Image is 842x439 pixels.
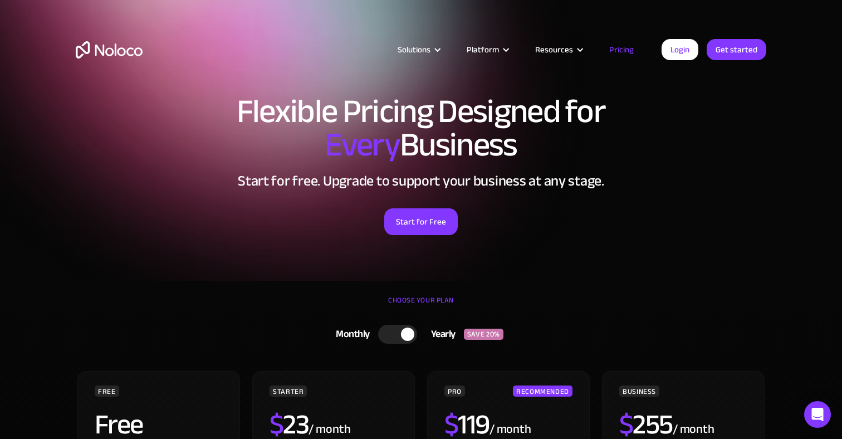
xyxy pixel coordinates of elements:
[398,42,430,57] div: Solutions
[467,42,499,57] div: Platform
[322,326,378,343] div: Monthly
[513,386,572,397] div: RECOMMENDED
[619,411,673,438] h2: 255
[444,386,465,397] div: PRO
[76,292,766,320] div: CHOOSE YOUR PLAN
[464,329,503,340] div: SAVE 20%
[270,386,307,397] div: STARTER
[673,421,714,438] div: / month
[444,411,489,438] h2: 119
[662,39,698,60] a: Login
[453,42,521,57] div: Platform
[804,401,831,428] div: Open Intercom Messenger
[707,39,766,60] a: Get started
[270,411,309,438] h2: 23
[76,41,143,58] a: home
[309,421,350,438] div: / month
[76,173,766,189] h2: Start for free. Upgrade to support your business at any stage.
[95,386,119,397] div: FREE
[619,386,659,397] div: BUSINESS
[384,42,453,57] div: Solutions
[489,421,531,438] div: / month
[535,42,573,57] div: Resources
[417,326,464,343] div: Yearly
[95,411,143,438] h2: Free
[325,114,400,176] span: Every
[521,42,595,57] div: Resources
[595,42,648,57] a: Pricing
[76,95,766,162] h1: Flexible Pricing Designed for Business
[384,208,458,235] a: Start for Free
